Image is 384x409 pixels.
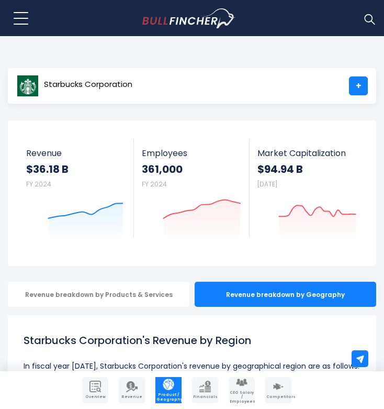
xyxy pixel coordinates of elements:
[26,162,126,176] strong: $36.18 B
[230,391,254,404] span: CEO Salary / Employees
[83,395,107,399] span: Overview
[26,148,126,158] span: Revenue
[120,395,144,399] span: Revenue
[265,377,291,403] a: Company Competitors
[250,139,365,238] a: Market Capitalization $94.94 B [DATE]
[192,377,218,403] a: Company Financials
[142,8,255,28] a: Go to homepage
[155,377,182,403] a: Company Product/Geography
[24,333,360,348] h1: Starbucks Corporation's Revenue by Region
[195,282,376,307] div: Revenue breakdown by Geography
[24,360,360,372] p: In fiscal year [DATE], Starbucks Corporation's revenue by geographical region are as follows:
[44,80,132,89] span: Starbucks Corporation
[266,395,290,399] span: Competitors
[193,395,217,399] span: Financials
[142,162,241,176] strong: 361,000
[257,148,357,158] span: Market Capitalization
[142,148,241,158] span: Employees
[119,377,145,403] a: Company Revenue
[349,76,368,95] a: +
[26,180,51,189] small: FY 2024
[156,393,180,402] span: Product / Geography
[134,139,249,238] a: Employees 361,000 FY 2024
[17,75,39,97] img: SBUX logo
[229,377,255,403] a: Company Employees
[257,180,277,189] small: [DATE]
[257,162,357,176] strong: $94.94 B
[18,139,134,238] a: Revenue $36.18 B FY 2024
[142,180,167,189] small: FY 2024
[142,8,236,28] img: Bullfincher logo
[16,76,133,95] a: Starbucks Corporation
[82,377,108,403] a: Company Overview
[8,282,189,307] div: Revenue breakdown by Products & Services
